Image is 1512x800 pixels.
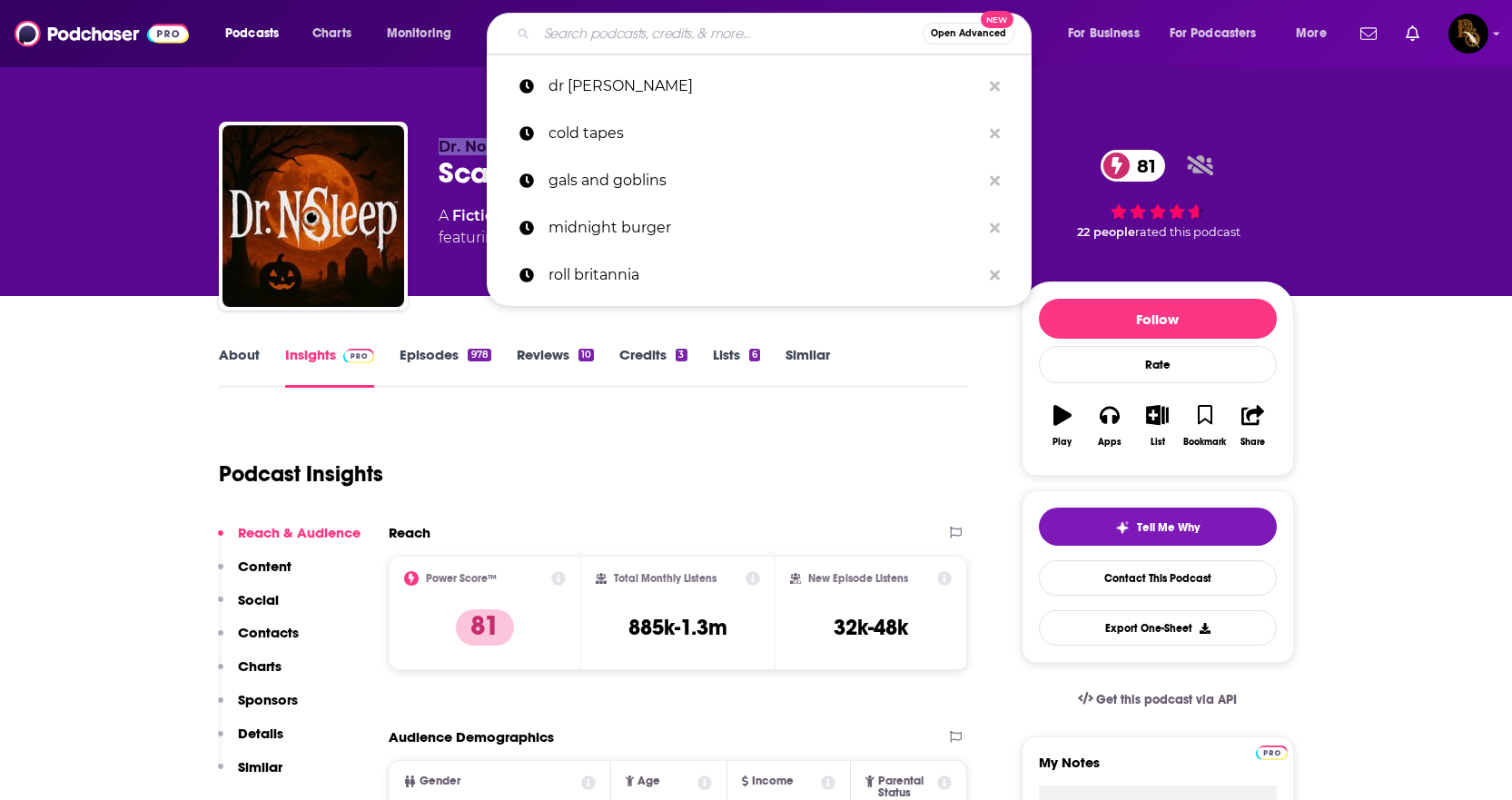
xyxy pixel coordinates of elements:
[1052,437,1072,448] div: Play
[1039,393,1086,459] button: Play
[218,758,282,792] button: Similar
[1448,14,1488,54] img: User Profile
[15,16,189,51] img: Podchaser - Follow, Share and Rate Podcasts
[1353,18,1384,49] a: Show notifications dropdown
[218,591,279,625] button: Social
[389,524,430,541] h2: Reach
[238,524,361,541] p: Reach & Audience
[548,157,981,204] p: gals and goblins
[537,19,923,48] input: Search podcasts, credits, & more...
[1133,393,1181,459] button: List
[1098,437,1122,448] div: Apps
[374,19,475,48] button: open menu
[1283,19,1349,48] button: open menu
[548,252,981,299] p: roll britannia
[1158,19,1283,48] button: open menu
[1077,225,1135,239] span: 22 people
[1170,21,1257,46] span: For Podcasters
[343,349,375,363] img: Podchaser Pro
[548,63,981,110] p: dr nosleep
[504,13,1049,54] div: Search podcasts, credits, & more...
[225,21,279,46] span: Podcasts
[1039,754,1277,785] label: My Notes
[1055,19,1162,48] button: open menu
[238,691,298,708] p: Sponsors
[1296,21,1327,46] span: More
[219,460,383,488] h1: Podcast Insights
[786,346,830,388] a: Similar
[285,346,375,388] a: InsightsPodchaser Pro
[1101,150,1165,182] a: 81
[749,349,760,361] div: 6
[1256,743,1288,760] a: Pro website
[487,157,1032,204] a: gals and goblins
[439,227,606,249] span: featuring
[1086,393,1133,459] button: Apps
[452,207,504,224] a: Fiction
[1063,677,1252,722] a: Get this podcast via API
[222,125,404,307] img: Scary Horror Stories by Dr. NoSleep
[981,11,1013,28] span: New
[1398,18,1427,49] a: Show notifications dropdown
[1240,437,1265,448] div: Share
[400,346,490,388] a: Episodes978
[426,572,497,585] h2: Power Score™
[752,775,794,787] span: Income
[1039,610,1277,646] button: Export One-Sheet
[212,19,302,48] button: open menu
[548,110,981,157] p: cold tapes
[312,21,351,46] span: Charts
[1039,299,1277,339] button: Follow
[1229,393,1276,459] button: Share
[713,346,760,388] a: Lists6
[1183,437,1226,448] div: Bookmark
[1039,508,1277,546] button: tell me why sparkleTell Me Why
[619,346,687,388] a: Credits3
[439,138,589,155] span: Dr. NoSleep Studios
[456,609,514,646] p: 81
[218,558,292,591] button: Content
[420,775,460,787] span: Gender
[389,728,554,746] h2: Audience Demographics
[578,349,594,361] div: 10
[387,21,451,46] span: Monitoring
[218,624,299,657] button: Contacts
[487,63,1032,110] a: dr [PERSON_NAME]
[834,614,908,641] h3: 32k-48k
[637,775,660,787] span: Age
[1151,437,1165,448] div: List
[238,624,299,641] p: Contacts
[517,346,594,388] a: Reviews10
[1068,21,1140,46] span: For Business
[439,205,606,249] div: A podcast
[1181,393,1229,459] button: Bookmark
[1135,225,1240,239] span: rated this podcast
[923,23,1014,44] button: Open AdvancedNew
[218,657,282,691] button: Charts
[487,204,1032,252] a: midnight burger
[218,725,283,758] button: Details
[1448,14,1488,54] button: Show profile menu
[238,758,282,775] p: Similar
[238,657,282,675] p: Charts
[219,346,260,388] a: About
[238,591,279,608] p: Social
[878,775,934,799] span: Parental Status
[1256,746,1288,760] img: Podchaser Pro
[468,349,490,361] div: 978
[1039,346,1277,383] div: Rate
[487,110,1032,157] a: cold tapes
[931,29,1006,38] span: Open Advanced
[301,19,362,48] a: Charts
[238,725,283,742] p: Details
[487,252,1032,299] a: roll britannia
[628,614,727,641] h3: 885k-1.3m
[676,349,687,361] div: 3
[238,558,292,575] p: Content
[1448,14,1488,54] span: Logged in as RustyQuill
[548,204,981,252] p: midnight burger
[1119,150,1165,182] span: 81
[218,691,298,725] button: Sponsors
